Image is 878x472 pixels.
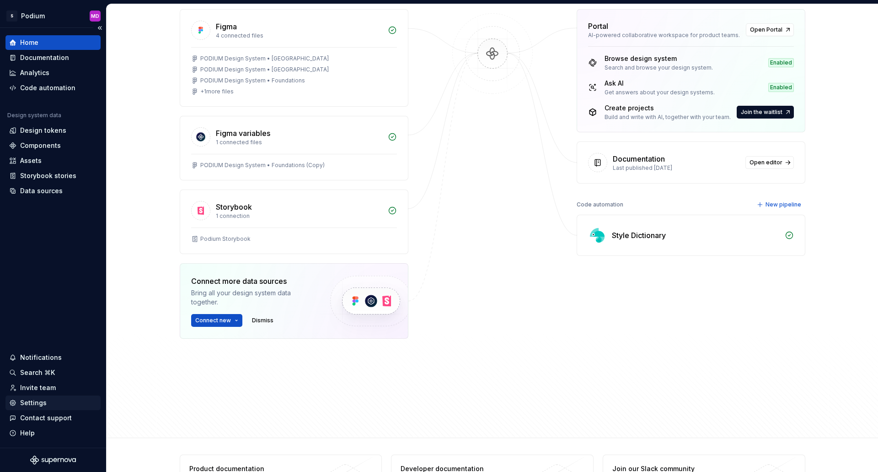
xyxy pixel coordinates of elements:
[216,21,237,32] div: Figma
[20,68,49,77] div: Analytics
[20,413,72,423] div: Contact support
[746,23,794,36] a: Open Portal
[741,109,782,116] span: Join the waitlist
[5,138,101,153] a: Components
[750,26,782,33] span: Open Portal
[605,103,731,113] div: Create projects
[5,184,101,198] a: Data sources
[248,314,278,327] button: Dismiss
[5,365,101,380] button: Search ⌘K
[5,350,101,365] button: Notifications
[200,66,329,73] div: PODIUM Design System • [GEOGRAPHIC_DATA]
[20,38,38,47] div: Home
[2,6,104,26] button: SPodiumMD
[200,77,305,84] div: PODIUM Design System • Foundations
[20,429,35,438] div: Help
[754,198,805,211] button: New pipeline
[5,50,101,65] a: Documentation
[200,55,329,62] div: PODIUM Design System • [GEOGRAPHIC_DATA]
[605,64,713,71] div: Search and browse your design system.
[191,276,315,287] div: Connect more data sources
[588,32,740,39] div: AI-powered collaborative workspace for product teams.
[216,139,382,146] div: 1 connected files
[200,162,325,169] div: PODIUM Design System • Foundations (Copy)
[605,114,731,121] div: Build and write with AI, together with your team.
[20,141,61,150] div: Components
[20,53,69,62] div: Documentation
[20,83,75,92] div: Code automation
[200,88,234,95] div: + 1 more files
[5,168,101,183] a: Storybook stories
[605,89,715,96] div: Get answers about your design systems.
[180,9,408,107] a: Figma4 connected filesPODIUM Design System • [GEOGRAPHIC_DATA]PODIUM Design System • [GEOGRAPHIC_...
[216,212,382,220] div: 1 connection
[768,58,794,67] div: Enabled
[7,112,61,119] div: Design system data
[20,156,42,165] div: Assets
[613,164,740,172] div: Last published [DATE]
[21,11,45,21] div: Podium
[20,353,62,362] div: Notifications
[605,79,715,88] div: Ask AI
[91,12,99,20] div: MD
[750,159,782,166] span: Open editor
[768,83,794,92] div: Enabled
[6,11,17,22] div: S
[5,153,101,168] a: Assets
[30,456,76,465] svg: Supernova Logo
[613,153,665,164] div: Documentation
[195,317,231,324] span: Connect new
[216,128,270,139] div: Figma variables
[5,35,101,50] a: Home
[252,317,273,324] span: Dismiss
[20,126,66,135] div: Design tokens
[200,235,251,243] div: Podium Storybook
[20,186,63,195] div: Data sources
[612,230,666,241] div: Style Dictionary
[180,190,408,254] a: Storybook1 connectionPodium Storybook
[93,22,106,34] button: Collapse sidebar
[605,54,713,63] div: Browse design system
[5,380,101,395] a: Invite team
[20,398,47,407] div: Settings
[20,171,76,180] div: Storybook stories
[5,411,101,425] button: Contact support
[5,65,101,80] a: Analytics
[20,383,56,392] div: Invite team
[745,156,794,169] a: Open editor
[191,314,242,327] button: Connect new
[5,123,101,138] a: Design tokens
[588,21,608,32] div: Portal
[216,201,252,212] div: Storybook
[5,396,101,410] a: Settings
[577,198,623,211] div: Code automation
[216,32,382,39] div: 4 connected files
[5,426,101,440] button: Help
[737,106,794,119] button: Join the waitlist
[20,368,55,377] div: Search ⌘K
[191,288,315,307] div: Bring all your design system data together.
[180,116,408,180] a: Figma variables1 connected filesPODIUM Design System • Foundations (Copy)
[766,201,801,208] span: New pipeline
[5,81,101,95] a: Code automation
